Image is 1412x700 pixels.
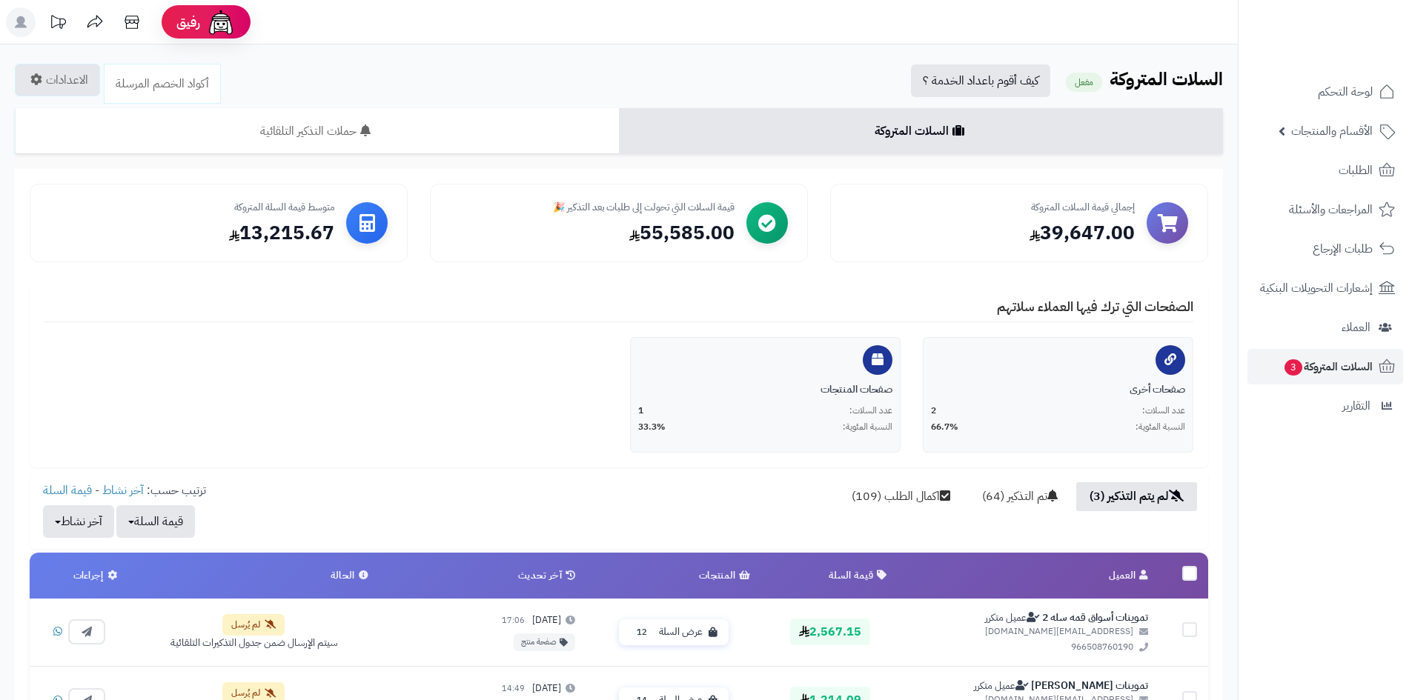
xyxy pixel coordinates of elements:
div: 39,647.00 [850,221,1135,246]
img: ai-face.png [206,7,236,37]
button: عرض السلة 12 [619,619,729,646]
span: 12 [631,625,653,640]
button: آخر نشاط [43,505,114,538]
a: طلبات الإرجاع [1247,231,1403,267]
a: إشعارات التحويلات البنكية [1247,270,1403,306]
a: السلات المتروكة3 [1247,349,1403,384]
span: عرض السلة [659,625,703,639]
span: 66.7% [931,421,958,433]
span: المراجعات والأسئلة [1289,199,1373,220]
th: الحالة [128,553,379,599]
span: النسبة المئوية: [843,421,892,433]
a: تموينات أسواق قمه سله 2 [1042,610,1148,625]
a: تموينات [PERSON_NAME] [1031,678,1148,693]
span: طلبات الإرجاع [1313,239,1373,259]
div: إجمالي قيمة السلات المتروكة [850,201,1135,215]
span: الأقسام والمنتجات [1291,121,1373,141]
span: إشعارات التحويلات البنكية [1260,278,1373,299]
span: 33.3% [638,421,666,433]
span: [DATE] [532,613,561,627]
span: 966508760190 [909,641,1147,653]
span: لم يُرسل [231,687,260,699]
div: سيتم الإرسال ضمن جدول التذكيرات التلقائية [170,636,337,650]
a: كيف أقوم باعداد الخدمة ؟ [911,64,1050,97]
span: 2 [931,404,936,417]
span: [EMAIL_ADDRESS][DOMAIN_NAME] [909,625,1147,638]
a: السلات المتروكة [619,108,1223,154]
span: الطلبات [1339,160,1373,181]
a: الاعدادات [15,64,100,96]
span: عدد السلات: [1142,404,1185,417]
button: قيمة السلة [116,505,195,538]
span: رفيق [176,13,200,31]
div: قيمة السلات التي تحولت إلى طلبات بعد التذكير 🎉 [450,201,735,215]
a: تم التذكير (64) [969,482,1071,511]
b: السلات المتروكة [1110,66,1223,93]
th: المنتجات [586,553,762,599]
span: السلات المتروكة [1283,356,1373,377]
a: اكمال الطلب (109) [838,482,964,511]
div: صفحات أخرى [931,382,1185,397]
a: لم يتم التذكير (3) [1076,482,1197,511]
th: العميل [898,553,1159,599]
span: عميل متكرر - 1 طلب | 3,190.69 SAR [985,610,1040,625]
ul: ترتيب حسب: - [41,482,206,538]
span: 2,567.15 [790,619,870,645]
span: لم يُرسل [231,619,260,631]
span: لوحة التحكم [1318,81,1373,102]
a: صفحة منتج [514,633,575,651]
div: صفحات المنتجات [638,382,892,397]
span: [DATE] [532,681,561,696]
a: التقارير [1247,388,1403,424]
div: 13,215.67 [50,221,334,246]
div: متوسط قيمة السلة المتروكة [50,201,334,215]
div: 55,585.00 [450,221,735,246]
small: 17:06 [502,615,525,627]
span: عدد السلات: [849,404,892,417]
span: 1 [638,404,643,417]
span: النسبة المئوية: [1136,421,1185,433]
span: 3 [1285,359,1302,376]
a: لوحة التحكم [1247,74,1403,110]
th: آخر تحديث [379,553,586,599]
small: مفعل [1066,73,1102,92]
a: المراجعات والأسئلة [1247,192,1403,227]
h4: الصفحات التي ترك فيها العملاء سلاتهم [44,299,1193,322]
span: التقارير [1342,396,1370,416]
small: 14:49 [502,683,525,695]
a: حملات التذكير التلقائية [15,108,619,154]
a: قيمة السلة [43,481,92,499]
th: إجراءات [30,553,128,599]
a: الطلبات [1247,153,1403,188]
span: عميل متكرر - 3 طلب | 1,707.52 SAR [974,678,1029,693]
a: آخر نشاط [102,481,144,499]
th: قيمة السلة [762,553,898,599]
a: أكواد الخصم المرسلة [104,64,221,104]
a: تحديثات المنصة [39,7,76,41]
span: العملاء [1342,317,1370,338]
a: العملاء [1247,310,1403,345]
